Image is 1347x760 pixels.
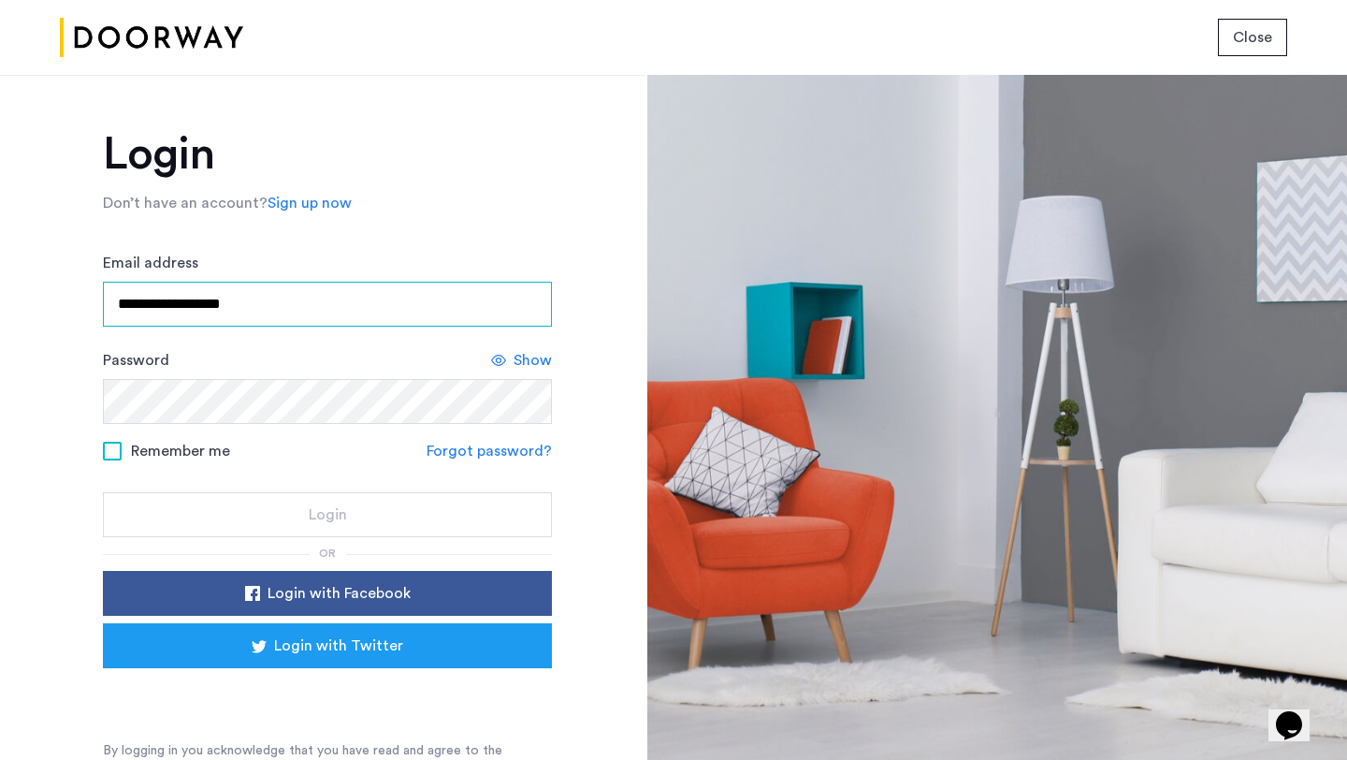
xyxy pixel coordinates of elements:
[268,192,352,214] a: Sign up now
[103,132,552,177] h1: Login
[131,440,230,462] span: Remember me
[131,674,524,715] iframe: Botón de Acceder con Google
[514,349,552,372] span: Show
[103,623,552,668] button: button
[103,196,268,211] span: Don’t have an account?
[1233,26,1272,49] span: Close
[319,548,336,559] span: or
[103,571,552,616] button: button
[427,440,552,462] a: Forgot password?
[274,635,403,657] span: Login with Twitter
[103,492,552,537] button: button
[268,582,411,605] span: Login with Facebook
[309,504,347,526] span: Login
[1268,685,1328,741] iframe: chat widget
[60,3,243,73] img: logo
[1218,19,1287,56] button: button
[103,252,198,274] label: Email address
[103,349,169,372] label: Password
